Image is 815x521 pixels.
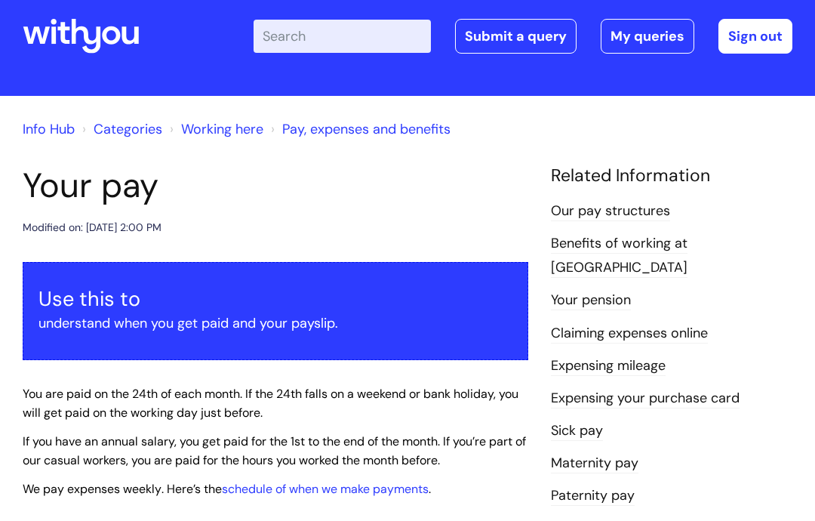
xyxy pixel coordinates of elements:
[254,20,431,53] input: Search
[181,120,263,138] a: Working here
[23,218,161,237] div: Modified on: [DATE] 2:00 PM
[551,234,687,278] a: Benefits of working at [GEOGRAPHIC_DATA]
[254,19,792,54] div: | -
[222,481,429,497] a: schedule of when we make payments
[78,117,162,141] li: Solution home
[23,120,75,138] a: Info Hub
[455,19,577,54] a: Submit a query
[38,287,512,311] h3: Use this to
[551,356,666,376] a: Expensing mileage
[551,421,603,441] a: Sick pay
[551,389,740,408] a: Expensing your purchase card
[718,19,792,54] a: Sign out
[601,19,694,54] a: My queries
[23,433,526,468] span: If you have an annual salary, you get paid for the 1st to the end of the month. If you’re part of...
[23,165,528,206] h1: Your pay
[166,117,263,141] li: Working here
[551,324,708,344] a: Claiming expenses online
[23,386,518,421] span: You are paid on the 24th of each month. If the 24th falls on a weekend or bank holiday, you will ...
[551,454,638,473] a: Maternity pay
[551,291,631,310] a: Your pension
[94,120,162,138] a: Categories
[282,120,451,138] a: Pay, expenses and benefits
[23,481,161,497] span: We pay expenses weekly
[267,117,451,141] li: Pay, expenses and benefits
[551,165,792,187] h4: Related Information
[551,486,635,506] a: Paternity pay
[551,202,670,221] a: Our pay structures
[38,311,512,335] p: understand when you get paid and your payslip.
[23,481,431,497] span: . Here’s the .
